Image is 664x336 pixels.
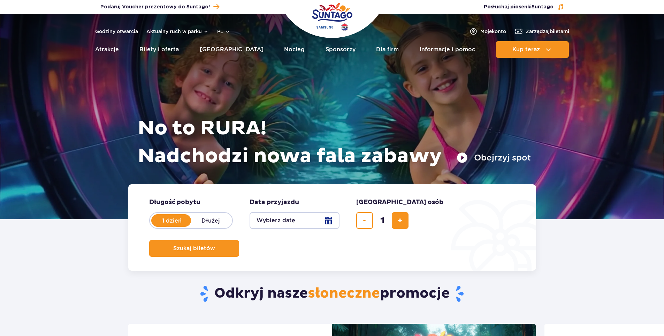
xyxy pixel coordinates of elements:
a: Sponsorzy [326,41,356,58]
a: Podaruj Voucher prezentowy do Suntago! [100,2,219,12]
h2: Odkryj nasze promocje [128,285,536,303]
button: usuń bilet [356,212,373,229]
span: Moje konto [480,28,506,35]
form: Planowanie wizyty w Park of Poland [128,184,536,271]
button: Obejrzyj spot [457,152,531,163]
span: [GEOGRAPHIC_DATA] osób [356,198,443,207]
a: Atrakcje [95,41,119,58]
a: Bilety i oferta [139,41,179,58]
button: pl [217,28,230,35]
span: Długość pobytu [149,198,200,207]
button: Szukaj biletów [149,240,239,257]
span: Kup teraz [512,46,540,53]
button: Wybierz datę [250,212,339,229]
a: [GEOGRAPHIC_DATA] [200,41,264,58]
button: Kup teraz [496,41,569,58]
h1: No to RURA! Nadchodzi nowa fala zabawy [138,114,531,170]
a: Godziny otwarcia [95,28,138,35]
button: Posłuchaj piosenkiSuntago [484,3,564,10]
span: Posłuchaj piosenki [484,3,554,10]
a: Zarządzajbiletami [514,27,569,36]
button: Aktualny ruch w parku [146,29,209,34]
span: Suntago [532,5,554,9]
span: Zarządzaj biletami [526,28,569,35]
label: 1 dzień [152,213,192,228]
input: liczba biletów [374,212,391,229]
span: Szukaj biletów [173,245,215,252]
a: Dla firm [376,41,399,58]
a: Informacje i pomoc [420,41,475,58]
button: dodaj bilet [392,212,409,229]
span: słoneczne [308,285,380,302]
a: Mojekonto [469,27,506,36]
a: Nocleg [284,41,305,58]
label: Dłużej [191,213,231,228]
span: Data przyjazdu [250,198,299,207]
span: Podaruj Voucher prezentowy do Suntago! [100,3,210,10]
